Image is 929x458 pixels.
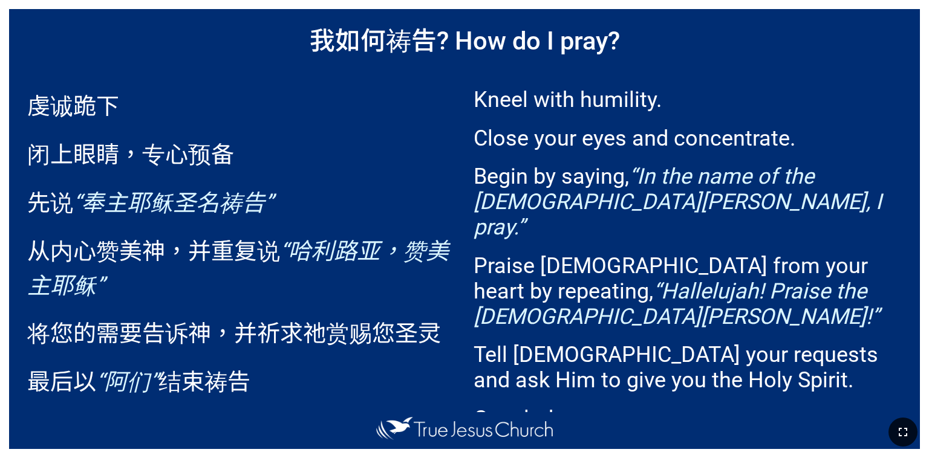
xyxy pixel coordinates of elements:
[474,253,902,329] p: Praise [DEMOGRAPHIC_DATA] from your heart by repeating,
[27,88,455,122] p: 虔诚跪下
[27,184,455,219] p: 先说
[27,238,449,299] em: “哈利路亚，赞美主耶稣”
[27,136,455,170] p: 闭上眼睛，专心预备
[73,190,273,216] em: “奉主耶稣圣名祷告”
[474,87,902,112] p: Kneel with humility.
[27,363,455,398] p: 最后以 结束祷告
[474,279,879,329] em: “Hallelujah! Praise the [DEMOGRAPHIC_DATA][PERSON_NAME]!”
[474,164,882,240] em: “In the name of the [DEMOGRAPHIC_DATA][PERSON_NAME], I pray.”
[474,342,902,393] p: Tell [DEMOGRAPHIC_DATA] your requests and ask Him to give you the Holy Spirit.
[474,164,902,240] p: Begin by saying,
[9,9,920,69] h1: 我如何祷告? How do I pray?
[474,126,902,151] p: Close your eyes and concentrate.
[96,369,158,395] em: “阿们”
[27,233,455,302] p: 从内心赞美神，并重复说
[27,315,455,349] p: 将您的需要告诉神，并祈求祂赏赐您圣灵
